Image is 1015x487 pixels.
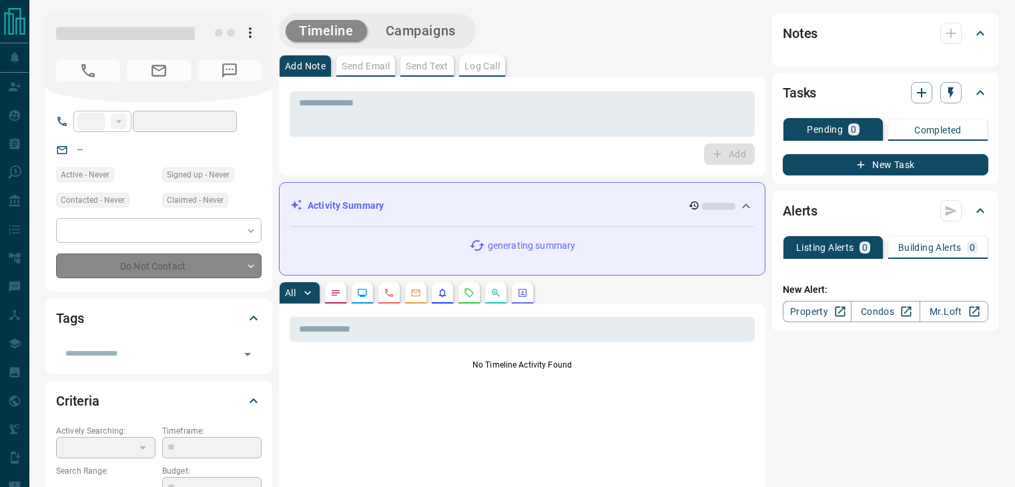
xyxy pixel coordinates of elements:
h2: Criteria [56,390,99,412]
h2: Tags [56,308,83,329]
p: Pending [807,125,843,134]
p: No Timeline Activity Found [290,359,755,371]
a: Condos [851,301,920,322]
div: Notes [783,17,988,49]
button: Open [238,345,257,364]
div: Tags [56,302,262,334]
a: Property [783,301,852,322]
div: Do Not Contact [56,254,262,278]
p: 0 [970,243,975,252]
p: Listing Alerts [796,243,854,252]
p: Search Range: [56,465,155,477]
p: New Alert: [783,283,988,297]
a: Mr.Loft [920,301,988,322]
span: No Number [198,60,262,81]
p: generating summary [488,239,575,253]
svg: Agent Actions [517,288,528,298]
div: Alerts [783,195,988,227]
span: No Email [127,60,191,81]
p: All [285,288,296,298]
span: No Number [56,60,120,81]
div: Criteria [56,385,262,417]
h2: Alerts [783,200,817,221]
svg: Listing Alerts [437,288,448,298]
svg: Requests [464,288,474,298]
button: Timeline [286,20,367,42]
h2: Notes [783,23,817,44]
svg: Lead Browsing Activity [357,288,368,298]
p: Add Note [285,61,326,71]
p: Budget: [162,465,262,477]
p: Building Alerts [898,243,962,252]
span: Signed up - Never [167,168,230,181]
svg: Emails [410,288,421,298]
div: Tasks [783,77,988,109]
span: Contacted - Never [61,193,125,207]
svg: Notes [330,288,341,298]
h2: Tasks [783,82,816,103]
a: -- [77,144,83,155]
p: Completed [914,125,962,135]
p: 0 [862,243,868,252]
span: Claimed - Never [167,193,224,207]
p: Activity Summary [308,199,384,213]
div: Activity Summary [290,193,754,218]
button: New Task [783,154,988,175]
p: Timeframe: [162,425,262,437]
button: Campaigns [372,20,469,42]
p: 0 [851,125,856,134]
svg: Calls [384,288,394,298]
p: Actively Searching: [56,425,155,437]
svg: Opportunities [490,288,501,298]
span: Active - Never [61,168,109,181]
